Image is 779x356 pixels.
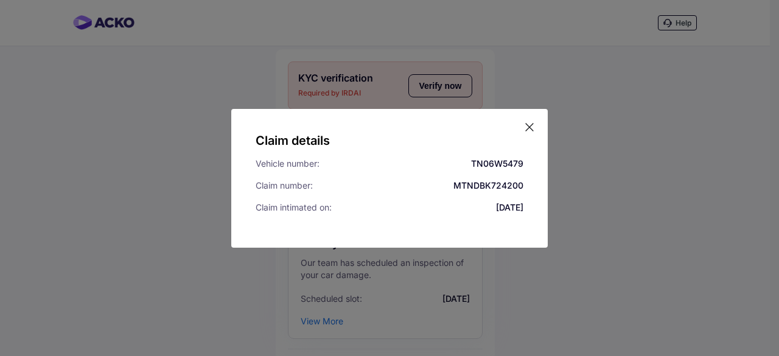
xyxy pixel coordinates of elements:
div: Vehicle number: [256,158,320,170]
div: Claim intimated on: [256,201,332,214]
div: [DATE] [496,201,523,214]
div: Claim number: [256,180,313,192]
div: TN06W5479 [471,158,523,170]
div: MTNDBK724200 [453,180,523,192]
h5: Claim details [256,133,523,148]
